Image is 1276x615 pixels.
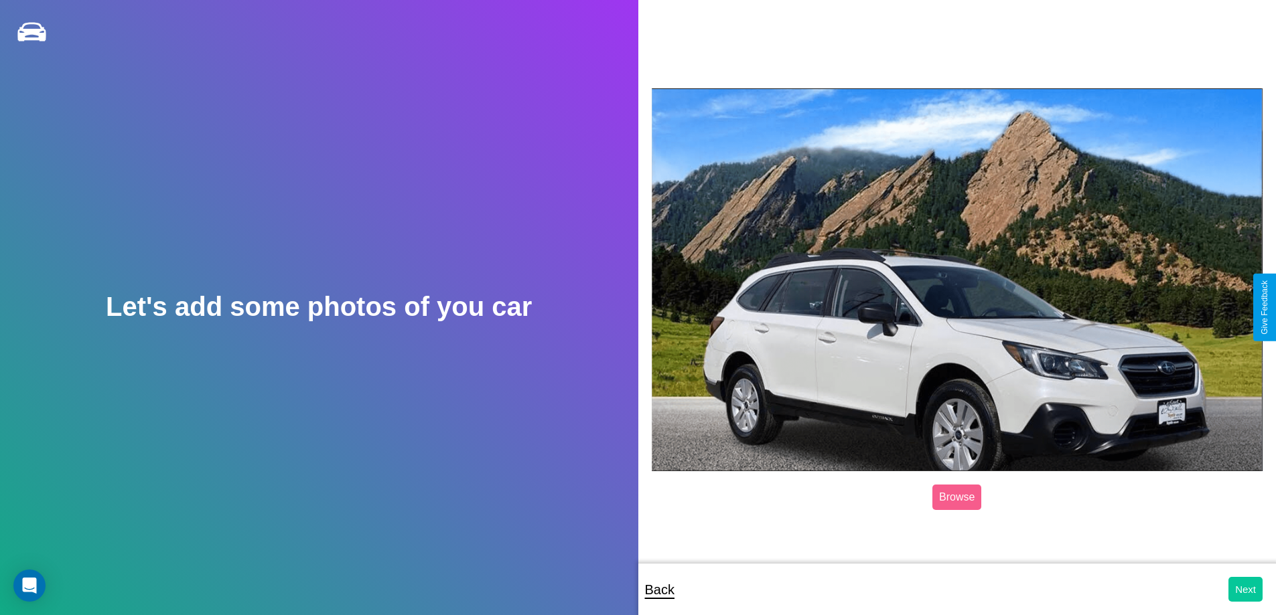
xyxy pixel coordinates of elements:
div: Give Feedback [1260,280,1269,335]
div: Open Intercom Messenger [13,569,46,602]
h2: Let's add some photos of you car [106,292,532,322]
img: posted [652,88,1263,471]
button: Next [1228,577,1263,602]
p: Back [645,578,675,602]
label: Browse [932,485,981,510]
